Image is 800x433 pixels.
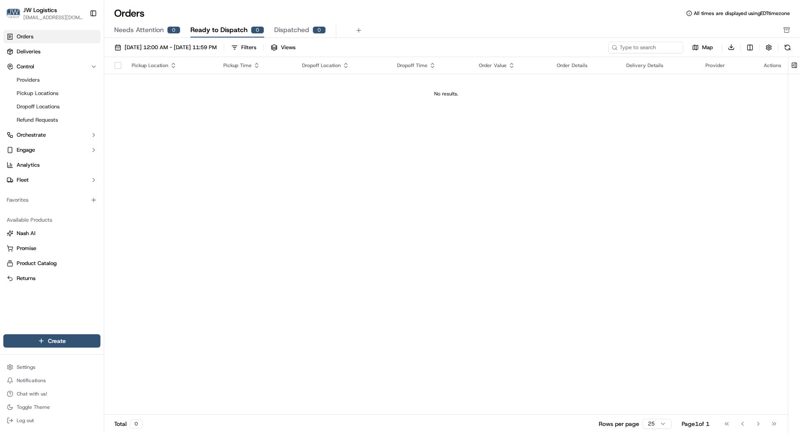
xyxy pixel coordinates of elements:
[17,390,47,397] span: Chat with us!
[702,44,713,51] span: Map
[23,14,83,21] button: [EMAIL_ADDRESS][DOMAIN_NAME]
[17,176,29,184] span: Fleet
[17,116,58,124] span: Refund Requests
[167,26,180,34] div: 0
[79,121,134,129] span: API Documentation
[17,161,40,169] span: Analytics
[3,158,100,172] a: Analytics
[59,141,101,148] a: Powered byPylon
[67,118,137,133] a: 💻API Documentation
[3,375,100,386] button: Notifications
[17,131,46,139] span: Orchestrate
[22,54,150,63] input: Got a question? Start typing here...
[3,60,100,73] button: Control
[17,230,35,237] span: Nash AI
[3,173,100,187] button: Fleet
[705,62,750,69] div: Provider
[17,121,64,129] span: Knowledge Base
[3,3,86,23] button: JW LogisticsJW Logistics[EMAIL_ADDRESS][DOMAIN_NAME]
[3,272,100,285] button: Returns
[682,420,710,428] div: Page 1 of 1
[70,122,77,128] div: 💻
[190,25,247,35] span: Ready to Dispatch
[557,62,613,69] div: Order Details
[17,146,35,154] span: Engage
[17,33,33,40] span: Orders
[107,90,785,97] div: No results.
[17,76,40,84] span: Providers
[3,128,100,142] button: Orchestrate
[28,88,105,95] div: We're available if you need us!
[3,415,100,426] button: Log out
[17,364,35,370] span: Settings
[13,74,90,86] a: Providers
[114,7,145,20] h1: Orders
[7,275,97,282] a: Returns
[227,42,260,53] button: Filters
[599,420,639,428] p: Rows per page
[8,80,23,95] img: 1736555255976-a54dd68f-1ca7-489b-9aae-adbdc363a1c4
[83,141,101,148] span: Pylon
[28,80,137,88] div: Start new chat
[3,227,100,240] button: Nash AI
[17,260,57,267] span: Product Catalog
[479,62,543,69] div: Order Value
[13,114,90,126] a: Refund Requests
[114,419,142,428] div: Total
[626,62,692,69] div: Delivery Details
[17,103,60,110] span: Dropoff Locations
[130,419,142,428] div: 0
[3,242,100,255] button: Promise
[17,404,50,410] span: Toggle Theme
[764,62,781,69] div: Actions
[782,42,793,53] button: Refresh
[3,334,100,348] button: Create
[8,33,152,47] p: Welcome 👋
[3,45,100,58] a: Deliveries
[23,6,57,14] button: JW Logistics
[17,417,34,424] span: Log out
[312,26,326,34] div: 0
[3,257,100,270] button: Product Catalog
[48,337,66,345] span: Create
[7,260,97,267] a: Product Catalog
[281,44,295,51] span: Views
[132,62,210,69] div: Pickup Location
[142,82,152,92] button: Start new chat
[3,388,100,400] button: Chat with us!
[17,377,46,384] span: Notifications
[17,275,35,282] span: Returns
[3,401,100,413] button: Toggle Theme
[114,25,164,35] span: Needs Attention
[8,8,25,25] img: Nash
[251,26,264,34] div: 0
[267,42,299,53] button: Views
[694,10,790,17] span: All times are displayed using EDT timezone
[687,43,718,53] button: Map
[7,245,97,252] a: Promise
[274,25,309,35] span: Dispatched
[3,361,100,373] button: Settings
[608,42,683,53] input: Type to search
[8,122,15,128] div: 📗
[5,118,67,133] a: 📗Knowledge Base
[17,245,36,252] span: Promise
[3,193,100,207] div: Favorites
[7,9,20,18] img: JW Logistics
[3,30,100,43] a: Orders
[7,230,97,237] a: Nash AI
[3,143,100,157] button: Engage
[3,213,100,227] div: Available Products
[17,90,58,97] span: Pickup Locations
[17,48,40,55] span: Deliveries
[223,62,289,69] div: Pickup Time
[397,62,465,69] div: Dropoff Time
[125,44,217,51] span: [DATE] 12:00 AM - [DATE] 11:59 PM
[302,62,384,69] div: Dropoff Location
[13,101,90,113] a: Dropoff Locations
[241,44,256,51] div: Filters
[111,42,220,53] button: [DATE] 12:00 AM - [DATE] 11:59 PM
[13,88,90,99] a: Pickup Locations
